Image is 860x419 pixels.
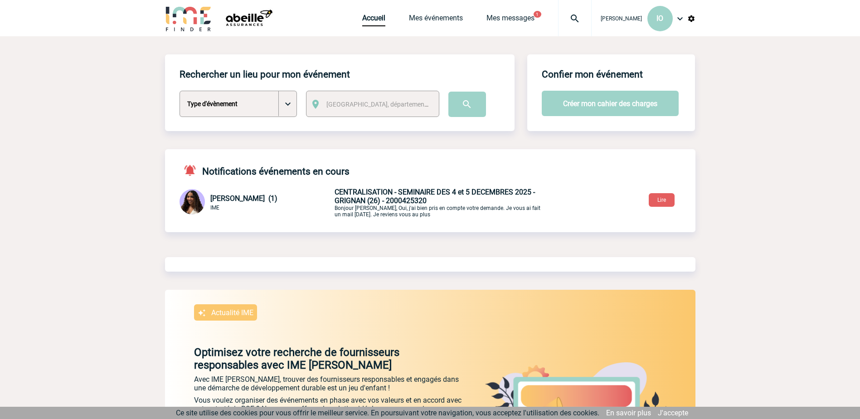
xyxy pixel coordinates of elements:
span: [GEOGRAPHIC_DATA], département, région... [326,101,452,108]
input: Submit [448,92,486,117]
img: notifications-active-24-px-r.png [183,164,202,177]
p: Avec IME [PERSON_NAME], trouver des fournisseurs responsables et engagés dans une démarche de dév... [194,375,466,392]
span: [PERSON_NAME] [601,15,642,22]
span: CENTRALISATION - SEMINAIRE DES 4 et 5 DECEMBRES 2025 - GRIGNAN (26) - 2000425320 [335,188,535,205]
img: 131234-0.jpg [180,189,205,214]
p: Optimisez votre recherche de fournisseurs responsables avec IME [PERSON_NAME] [165,346,466,371]
button: Créer mon cahier des charges [542,91,679,116]
a: [PERSON_NAME] (1) IME CENTRALISATION - SEMINAIRE DES 4 et 5 DECEMBRES 2025 - GRIGNAN (26) - 20004... [180,198,548,206]
p: Actualité IME [211,308,253,317]
a: En savoir plus [606,409,651,417]
a: Accueil [362,14,385,26]
span: Ce site utilise des cookies pour vous offrir le meilleur service. En poursuivant votre navigation... [176,409,599,417]
span: IO [656,14,663,23]
span: IME [210,205,219,211]
span: [PERSON_NAME] (1) [210,194,277,203]
a: J'accepte [658,409,688,417]
img: IME-Finder [165,5,212,31]
h4: Rechercher un lieu pour mon événement [180,69,350,80]
h4: Notifications événements en cours [180,164,350,177]
p: Bonjour [PERSON_NAME], Oui, j'ai bien pris en compte votre demande. Je vous ai fait un mail [DATE... [335,188,548,218]
h4: Confier mon événement [542,69,643,80]
a: Lire [641,195,682,204]
div: Conversation privée : Client - Agence [180,189,333,216]
a: Mes messages [486,14,534,26]
button: Lire [649,193,675,207]
button: 1 [534,11,541,18]
a: Mes événements [409,14,463,26]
